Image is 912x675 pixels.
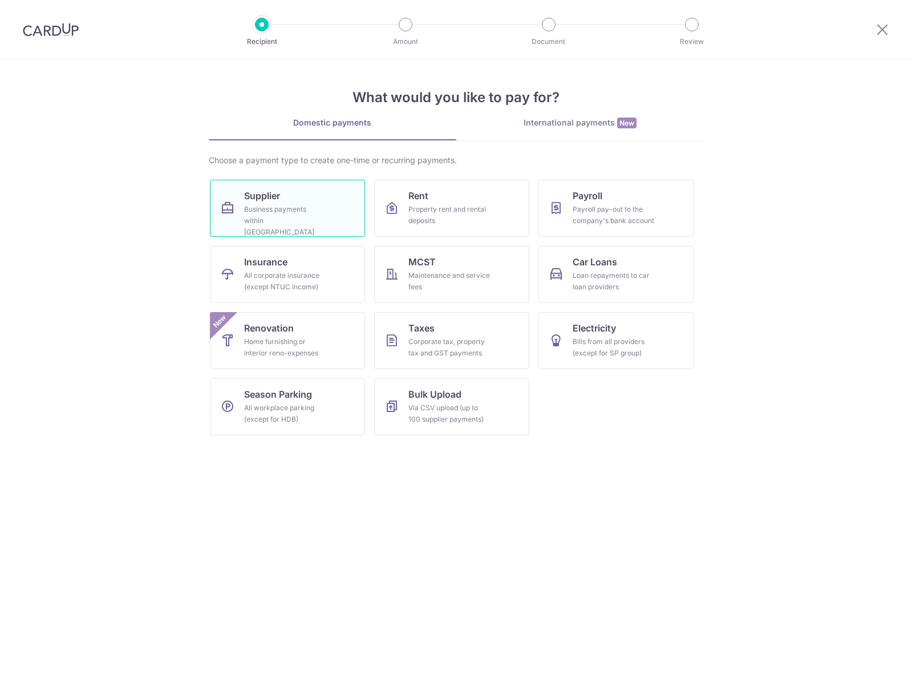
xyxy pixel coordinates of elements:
div: Corporate tax, property tax and GST payments [408,336,491,359]
a: SupplierBusiness payments within [GEOGRAPHIC_DATA] [210,180,365,237]
h4: What would you like to pay for? [209,87,704,108]
a: MCSTMaintenance and service fees [374,246,529,303]
span: Taxes [408,321,435,335]
img: CardUp [23,23,79,37]
div: Domestic payments [209,117,456,128]
p: Review [650,36,734,47]
span: MCST [408,255,436,269]
a: PayrollPayroll pay-out to the company's bank account [538,180,694,237]
div: Business payments within [GEOGRAPHIC_DATA] [244,204,326,238]
span: Supplier [244,189,280,203]
a: Bulk UploadVia CSV upload (up to 100 supplier payments) [374,378,529,435]
div: Payroll pay-out to the company's bank account [573,204,655,227]
a: InsuranceAll corporate insurance (except NTUC Income) [210,246,365,303]
a: RenovationHome furnishing or interior reno-expensesNew [210,312,365,369]
a: Car LoansLoan repayments to car loan providers [538,246,694,303]
span: Insurance [244,255,287,269]
p: Amount [363,36,448,47]
div: Via CSV upload (up to 100 supplier payments) [408,402,491,425]
span: Payroll [573,189,602,203]
span: Rent [408,189,428,203]
a: ElectricityBills from all providers (except for SP group) [538,312,694,369]
div: Choose a payment type to create one-time or recurring payments. [209,155,704,166]
span: Electricity [573,321,616,335]
div: All corporate insurance (except NTUC Income) [244,270,326,293]
div: Home furnishing or interior reno-expenses [244,336,326,359]
span: Season Parking [244,387,312,401]
a: Season ParkingAll workplace parking (except for HDB) [210,378,365,435]
span: Car Loans [573,255,617,269]
div: Property rent and rental deposits [408,204,491,227]
span: New [210,312,229,331]
div: Maintenance and service fees [408,270,491,293]
div: Loan repayments to car loan providers [573,270,655,293]
div: Bills from all providers (except for SP group) [573,336,655,359]
a: RentProperty rent and rental deposits [374,180,529,237]
iframe: Opens a widget where you can find more information [839,641,901,669]
p: Recipient [220,36,304,47]
p: Document [506,36,591,47]
span: Renovation [244,321,294,335]
span: Bulk Upload [408,387,461,401]
div: International payments [456,117,704,129]
span: New [617,118,637,128]
div: All workplace parking (except for HDB) [244,402,326,425]
a: TaxesCorporate tax, property tax and GST payments [374,312,529,369]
